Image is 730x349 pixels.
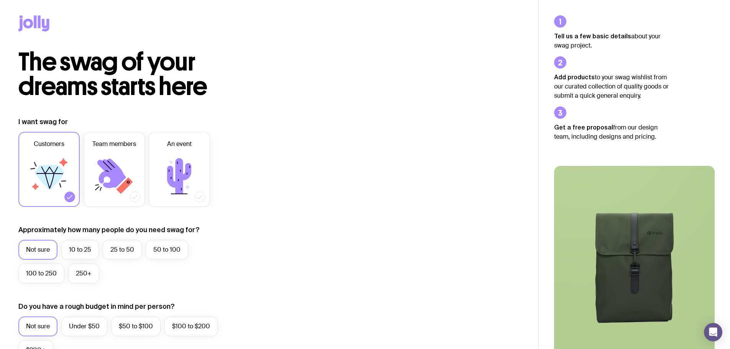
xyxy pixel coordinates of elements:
[68,264,99,283] label: 250+
[704,323,722,341] div: Open Intercom Messenger
[18,302,175,311] label: Do you have a rough budget in mind per person?
[18,117,68,126] label: I want swag for
[164,316,218,336] label: $100 to $200
[61,240,99,260] label: 10 to 25
[146,240,188,260] label: 50 to 100
[18,225,200,234] label: Approximately how many people do you need swag for?
[167,139,192,149] span: An event
[92,139,136,149] span: Team members
[18,316,57,336] label: Not sure
[554,72,669,100] p: to your swag wishlist from our curated collection of quality goods or submit a quick general enqu...
[18,240,57,260] label: Not sure
[111,316,161,336] label: $50 to $100
[554,74,595,80] strong: Add products
[554,33,631,39] strong: Tell us a few basic details
[103,240,142,260] label: 25 to 50
[34,139,64,149] span: Customers
[554,124,613,131] strong: Get a free proposal
[554,31,669,50] p: about your swag project.
[18,264,64,283] label: 100 to 250
[61,316,107,336] label: Under $50
[18,47,207,102] span: The swag of your dreams starts here
[554,123,669,141] p: from our design team, including designs and pricing.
